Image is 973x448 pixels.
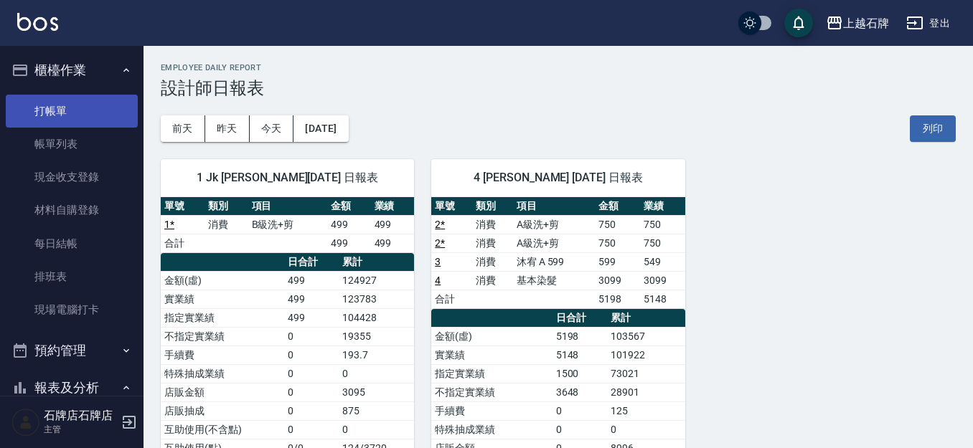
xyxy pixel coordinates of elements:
td: 特殊抽成業績 [431,420,552,439]
span: 1 Jk [PERSON_NAME][DATE] 日報表 [178,171,397,185]
td: 5198 [553,327,608,345]
td: 499 [284,271,339,290]
td: 手續費 [161,345,284,364]
td: 基本染髮 [513,271,596,290]
td: 指定實業績 [161,308,284,327]
td: 0 [284,383,339,401]
button: 預約管理 [6,332,138,369]
td: 499 [327,234,371,252]
a: 每日結帳 [6,227,138,260]
td: 實業績 [431,345,552,364]
span: 4 [PERSON_NAME] [DATE] 日報表 [448,171,667,185]
td: 0 [553,401,608,420]
h2: Employee Daily Report [161,63,956,72]
th: 業績 [640,197,685,216]
div: 上越石牌 [843,14,889,32]
td: 549 [640,252,685,271]
table: a dense table [161,197,414,253]
th: 業績 [371,197,415,216]
td: 125 [607,401,685,420]
td: 73021 [607,364,685,383]
td: B級洗+剪 [248,215,327,234]
a: 帳單列表 [6,128,138,161]
td: 實業績 [161,290,284,308]
td: 5148 [553,345,608,364]
td: 0 [284,327,339,345]
td: 消費 [472,234,513,252]
p: 主管 [44,423,117,436]
button: 登出 [901,10,956,37]
td: 499 [284,290,339,308]
td: 101922 [607,345,685,364]
td: 金額(虛) [431,327,552,345]
button: 櫃檯作業 [6,52,138,89]
td: 消費 [205,215,248,234]
td: 750 [640,215,685,234]
td: 124927 [339,271,414,290]
th: 類別 [472,197,513,216]
td: 不指定實業績 [431,383,552,401]
td: 3099 [595,271,640,290]
th: 單號 [161,197,205,216]
td: 499 [371,234,415,252]
td: 103567 [607,327,685,345]
th: 類別 [205,197,248,216]
td: 3099 [640,271,685,290]
button: 今天 [250,115,294,142]
td: 店販金額 [161,383,284,401]
td: 750 [595,215,640,234]
th: 項目 [513,197,596,216]
button: [DATE] [293,115,348,142]
button: 列印 [910,115,956,142]
a: 現場電腦打卡 [6,293,138,326]
td: 消費 [472,252,513,271]
td: 0 [284,345,339,364]
td: 0 [284,420,339,439]
img: Person [11,408,40,437]
button: 昨天 [205,115,250,142]
button: 前天 [161,115,205,142]
td: 599 [595,252,640,271]
th: 金額 [595,197,640,216]
td: 0 [553,420,608,439]
a: 4 [435,275,441,286]
td: 0 [284,364,339,383]
td: 特殊抽成業績 [161,364,284,383]
td: 5148 [640,290,685,308]
td: 不指定實業績 [161,327,284,345]
h5: 石牌店石牌店 [44,409,117,423]
button: 上越石牌 [820,9,895,38]
td: 3095 [339,383,414,401]
h3: 設計師日報表 [161,78,956,98]
td: 1500 [553,364,608,383]
td: 19355 [339,327,414,345]
th: 金額 [327,197,371,216]
td: 合計 [161,234,205,252]
th: 日合計 [553,309,608,328]
td: A級洗+剪 [513,215,596,234]
td: 193.7 [339,345,414,364]
td: 手續費 [431,401,552,420]
a: 現金收支登錄 [6,161,138,194]
td: 店販抽成 [161,401,284,420]
td: 499 [327,215,371,234]
td: 750 [595,234,640,252]
td: 750 [640,234,685,252]
td: 499 [371,215,415,234]
td: 0 [339,364,414,383]
td: 0 [284,401,339,420]
td: 5198 [595,290,640,308]
a: 打帳單 [6,95,138,128]
td: 3648 [553,383,608,401]
td: 合計 [431,290,472,308]
th: 項目 [248,197,327,216]
table: a dense table [431,197,685,309]
a: 材料自購登錄 [6,194,138,227]
img: Logo [17,13,58,31]
button: 報表及分析 [6,369,138,406]
td: 104428 [339,308,414,327]
td: 0 [607,420,685,439]
a: 排班表 [6,260,138,293]
td: A級洗+剪 [513,234,596,252]
th: 單號 [431,197,472,216]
